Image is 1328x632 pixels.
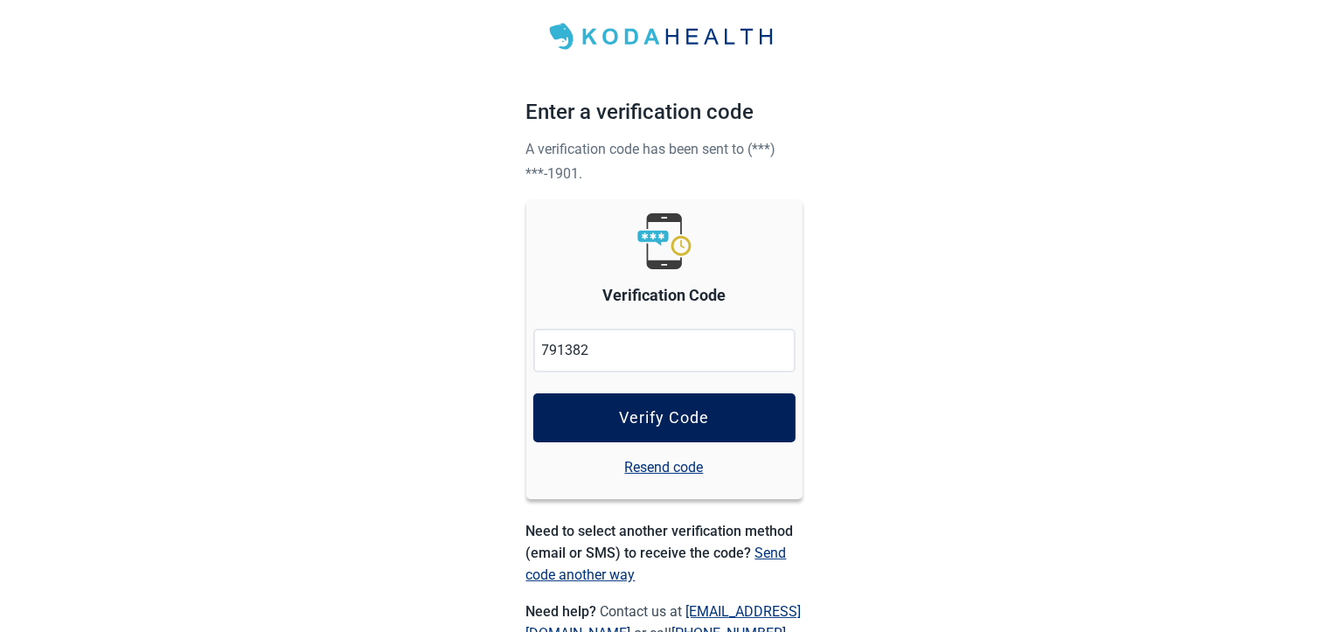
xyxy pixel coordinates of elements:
[533,393,796,442] button: Verify Code
[625,456,704,478] a: Resend code
[619,409,709,427] div: Verify Code
[533,329,796,372] input: Enter Code Here
[526,96,803,136] h1: Enter a verification code
[526,141,776,182] span: A verification code has been sent to (***) ***-1901.
[602,283,726,308] label: Verification Code
[539,17,788,56] img: Koda Health
[526,603,601,620] span: Need help?
[526,523,794,561] span: Need to select another verification method (email or SMS) to receive the code?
